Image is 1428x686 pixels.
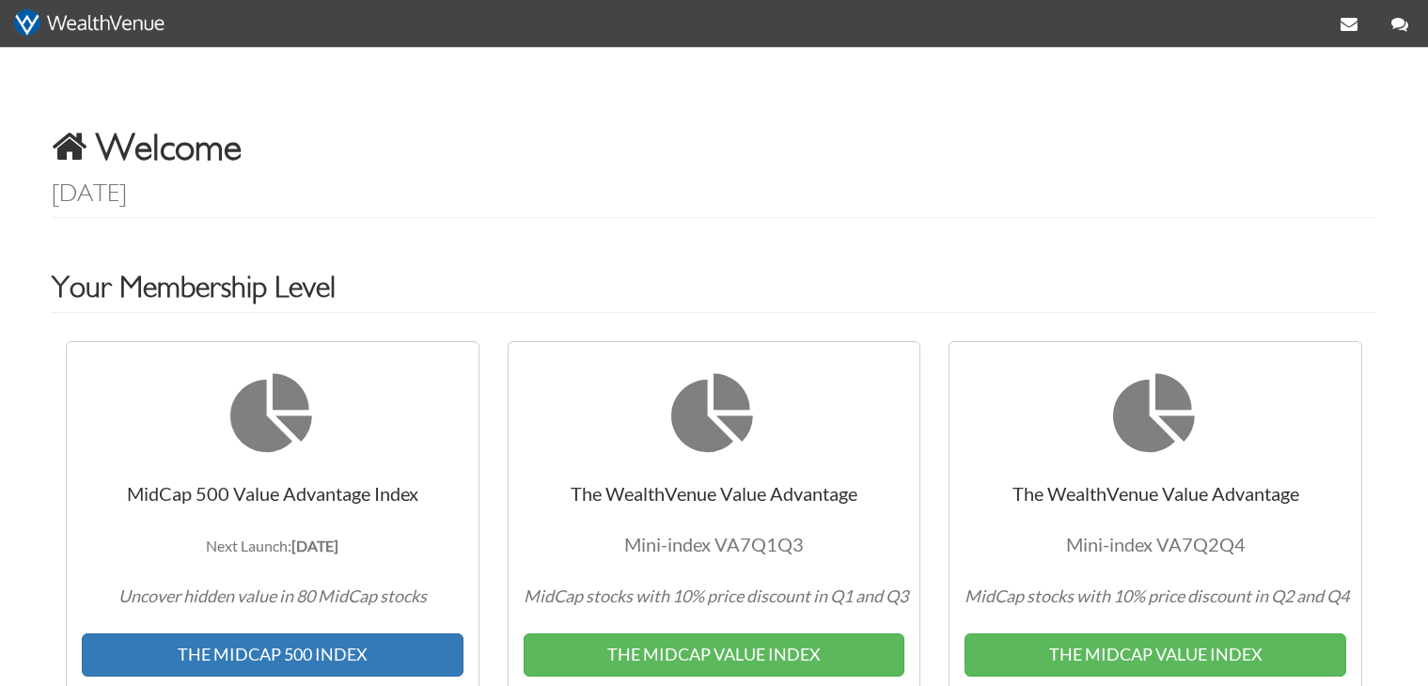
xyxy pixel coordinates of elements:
[965,633,1346,677] button: THE MIDCAP VALUE INDEX
[1066,533,1246,555] span: Mini-index VA7Q2Q4
[82,633,463,677] button: THE MIDCAP 500 INDEX
[96,125,242,168] span: Welcome
[524,585,908,606] i: MidCap stocks with 10% price discount in Q1 and Q3
[291,537,338,554] b: [DATE]
[52,179,127,207] small: [DATE]
[965,482,1349,677] span: The WealthVenue Value Advantage
[14,9,165,37] img: wv-white_435x79p.png
[624,533,804,555] span: Mini-index VA7Q1Q3
[118,585,427,606] i: Uncover hidden value in 80 MidCap stocks
[524,633,905,677] button: THE MIDCAP VALUE INDEX
[965,585,1349,606] i: MidCap stocks with 10% price discount in Q2 and Q4
[206,537,338,554] span: Next Launch:
[52,269,336,304] span: Your Membership Level
[524,482,908,677] span: The WealthVenue Value Advantage
[82,482,463,677] span: MidCap 500 Value Advantage Index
